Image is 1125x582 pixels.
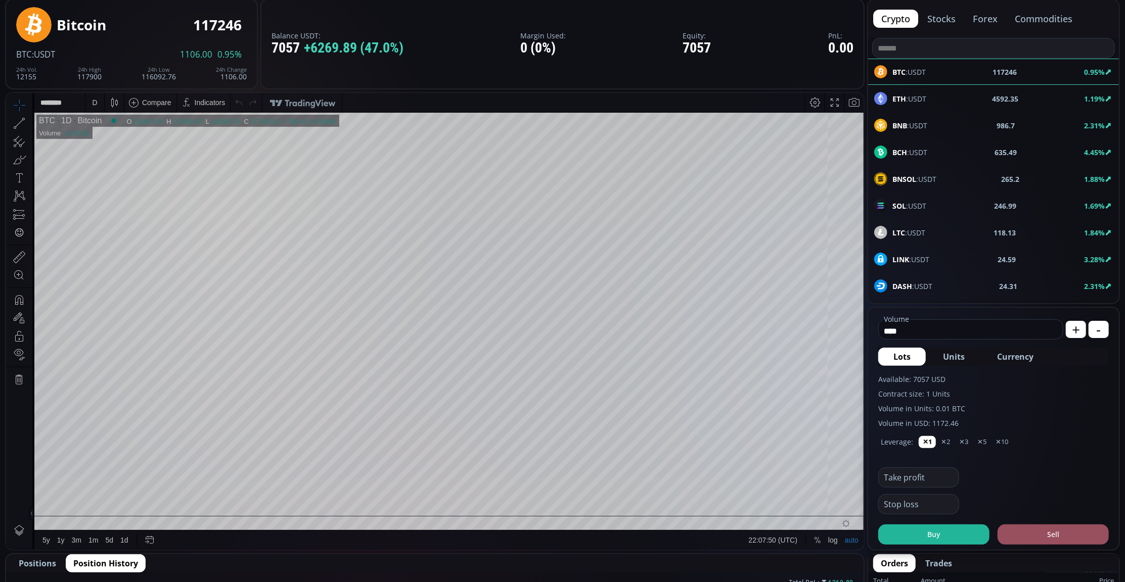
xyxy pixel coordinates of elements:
div: Toggle Auto Scale [835,438,856,457]
label: Margin Used: [520,32,566,39]
label: Equity: [683,32,711,39]
span: Lots [893,351,911,363]
label: Leverage: [881,437,913,447]
div: +798.42 (+0.69%) [277,25,330,32]
b: BNSOL [892,174,916,184]
div: 1106.00 [216,67,247,80]
div: Indicators [189,6,219,14]
div: 1m [82,443,92,451]
label: Available: 7057 USD [878,374,1109,384]
div: auto [839,443,852,451]
button: Orders [873,554,916,572]
div: Bitcoin [65,23,96,32]
div: BTC [33,23,49,32]
div: 117900 [77,67,102,80]
span: :USDT [892,174,936,184]
b: BNB [892,121,907,130]
b: 3.28% [1084,255,1105,264]
button: Trades [918,554,960,572]
button: + [1066,321,1086,338]
div: Hide Drawings Toolbar [23,414,28,427]
button: Lots [878,348,926,366]
div: 12155 [16,67,37,80]
div: 116447.60 [126,25,157,32]
span: :USDT [32,48,55,60]
span: Positions [19,557,56,569]
span: :USDT [892,147,927,158]
button: 22:07:50 (UTC) [739,438,795,457]
div: 1d [114,443,122,451]
b: SOL [892,201,906,211]
div: 7057 [272,40,403,56]
span: Position History [73,557,138,569]
div:  [9,135,17,144]
span: +6269.89 (47.0%) [304,40,403,56]
span: :USDT [892,201,926,211]
b: 1.69% [1084,201,1105,211]
div: log [822,443,832,451]
div: 5d [100,443,108,451]
span: :USDT [892,93,926,104]
div: Market open [103,23,112,32]
div: 7057 [683,40,711,56]
button: Positions [11,554,64,572]
div: Bitcoin [57,17,106,33]
span: :USDT [892,120,927,131]
b: ETH [892,94,906,104]
button: forex [965,10,1006,28]
button: ✕1 [919,436,936,448]
b: 1.84% [1084,228,1105,237]
button: Buy [878,524,989,545]
div: Compare [136,6,165,14]
div: 0 (0%) [520,40,566,56]
button: Position History [66,554,146,572]
div: 3m [66,443,75,451]
b: 2.31% [1084,121,1105,130]
button: crypto [873,10,918,28]
span: 22:07:50 (UTC) [743,443,791,451]
div: Toggle Percentage [804,438,819,457]
div: 117900.00 [165,25,196,32]
span: :USDT [892,254,929,265]
div: 116092.76 [142,67,176,80]
div: 5y [36,443,44,451]
div: D [86,6,91,14]
button: ✕5 [973,436,991,448]
span: :USDT [892,281,932,292]
b: LINK [892,255,909,264]
b: 246.99 [994,201,1016,211]
span: 1106.00 [180,50,212,59]
span: Units [943,351,965,363]
b: 1.88% [1084,174,1105,184]
button: commodities [1007,10,1081,28]
div: 24h Low [142,67,176,73]
div: 1D [49,23,65,32]
label: Volume in USD: 1172.46 [878,418,1109,428]
button: Sell [998,524,1109,545]
button: ✕2 [937,436,954,448]
div: 117246.01 [243,25,274,32]
b: 2.31% [1084,281,1105,291]
div: H [160,25,165,32]
b: 24.31 [999,281,1017,292]
div: 117246 [193,17,242,33]
div: O [120,25,126,32]
div: 10.671K [59,36,83,44]
span: Currency [997,351,1033,363]
label: PnL: [828,32,853,39]
div: 0.00 [828,40,853,56]
b: LTC [892,228,905,237]
label: Balance USDT: [272,32,403,39]
span: Orders [881,557,908,569]
b: 24.59 [998,254,1016,265]
div: Volume [33,36,55,44]
b: BCH [892,148,907,157]
div: 116092.76 [204,25,235,32]
b: 986.7 [997,120,1015,131]
label: Volume in Units: 0.01 BTC [878,403,1109,414]
button: Currency [982,348,1049,366]
button: ✕10 [992,436,1012,448]
div: C [238,25,243,32]
div: 24h High [77,67,102,73]
button: - [1089,321,1109,338]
